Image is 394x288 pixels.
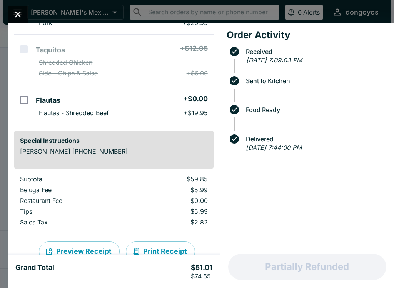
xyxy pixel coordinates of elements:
[191,263,212,280] h5: $51.01
[20,175,120,183] p: Subtotal
[39,59,92,66] p: Shredded Chicken
[132,175,207,183] p: $59.85
[39,241,120,261] button: Preview Receipt
[132,218,207,226] p: $2.82
[187,69,208,77] p: + $6.00
[132,197,207,204] p: $0.00
[126,241,195,261] button: Print Receipt
[20,137,208,144] h6: Special Instructions
[36,96,60,105] h5: Flautas
[8,6,28,23] button: Close
[20,186,120,194] p: Beluga Fee
[183,94,208,104] h5: + $0.00
[246,56,302,64] em: [DATE] 7:09:03 PM
[20,147,208,155] p: [PERSON_NAME] [PHONE_NUMBER]
[180,44,208,53] h5: + $12.95
[191,272,212,280] p: $74.65
[242,106,388,113] span: Food Ready
[39,109,109,117] p: Flautas - Shredded Beef
[227,29,388,41] h4: Order Activity
[14,175,214,229] table: orders table
[132,208,207,215] p: $5.99
[15,263,54,280] h5: Grand Total
[246,144,302,151] em: [DATE] 7:44:00 PM
[242,48,388,55] span: Received
[242,136,388,142] span: Delivered
[132,186,207,194] p: $5.99
[20,197,120,204] p: Restaurant Fee
[20,208,120,215] p: Tips
[184,109,208,117] p: + $19.95
[242,77,388,84] span: Sent to Kitchen
[39,69,98,77] p: Side - Chips & Salsa
[20,218,120,226] p: Sales Tax
[36,45,65,55] h5: Taquitos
